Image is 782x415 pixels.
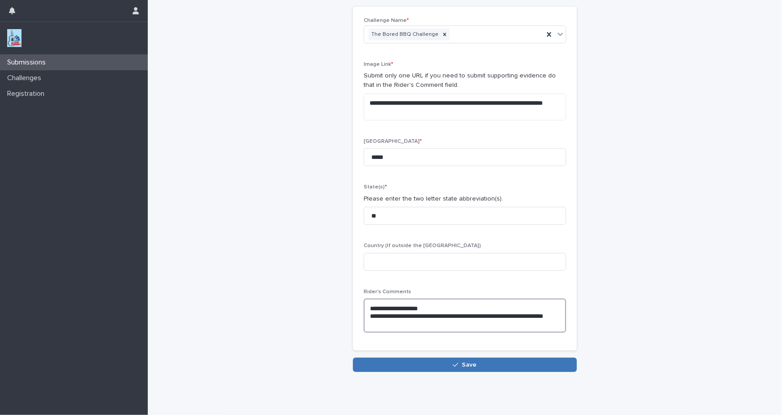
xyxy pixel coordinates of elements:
[4,58,53,67] p: Submissions
[462,362,477,368] span: Save
[364,289,411,295] span: Rider's Comments
[364,139,422,144] span: [GEOGRAPHIC_DATA]
[364,243,481,248] span: Country (If outside the [GEOGRAPHIC_DATA])
[364,62,393,67] span: Image Link
[364,71,566,90] p: Submit only one URL if you need to submit supporting evidence do that in the Rider's Comment field.
[364,184,387,190] span: State(s)
[369,29,440,41] div: The Bored BBQ Challenge
[364,18,409,23] span: Challenge Name
[364,194,566,204] p: Please enter the two letter state abbreviation(s).
[7,29,21,47] img: jxsLJbdS1eYBI7rVAS4p
[4,90,52,98] p: Registration
[4,74,48,82] p: Challenges
[353,358,577,372] button: Save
